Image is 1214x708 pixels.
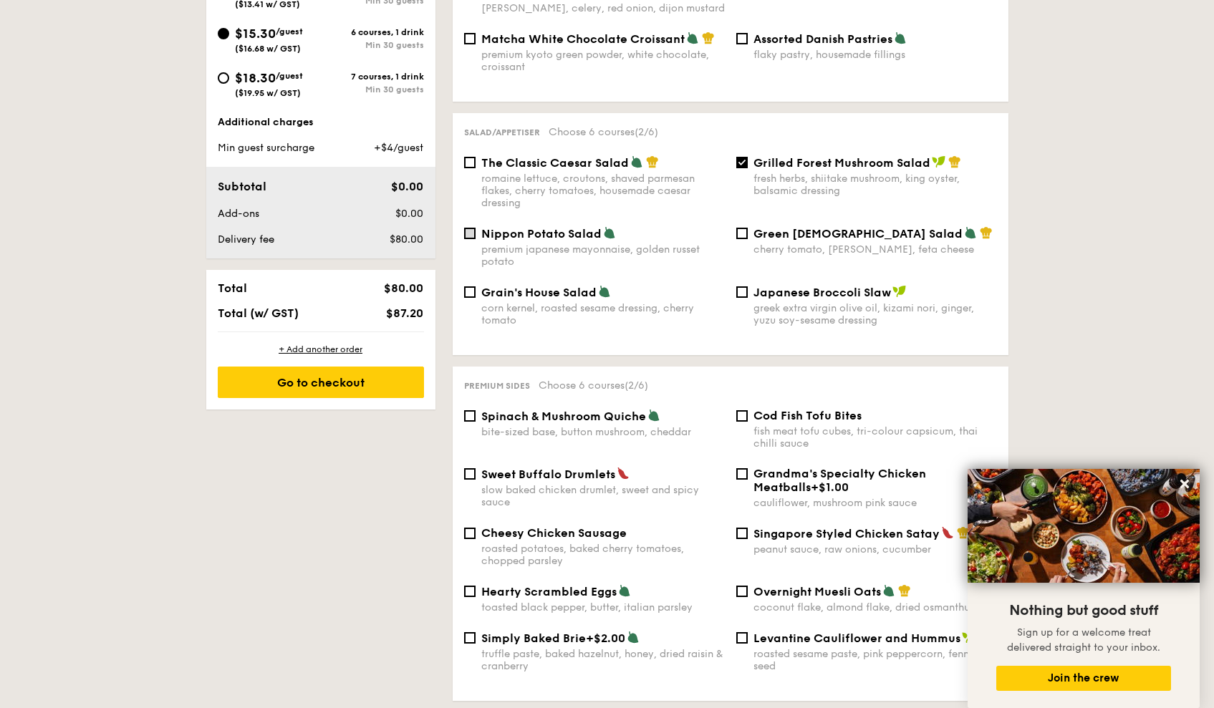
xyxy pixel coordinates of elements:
input: $15.30/guest($16.68 w/ GST)6 courses, 1 drinkMin 30 guests [218,28,229,39]
span: Grain's House Salad [481,286,597,299]
span: Cheesy Chicken Sausage [481,526,627,540]
img: icon-vegetarian.fe4039eb.svg [598,285,611,298]
input: Cheesy Chicken Sausageroasted potatoes, baked cherry tomatoes, chopped parsley [464,528,476,539]
div: romaine lettuce, croutons, shaved parmesan flakes, cherry tomatoes, housemade caesar dressing [481,173,725,209]
div: cauliflower, mushroom pink sauce [753,497,997,509]
div: corn kernel, roasted sesame dressing, cherry tomato [481,302,725,326]
span: $80.00 [384,281,423,295]
div: coconut flake, almond flake, dried osmanthus [753,601,997,614]
input: Nippon Potato Saladpremium japanese mayonnaise, golden russet potato [464,228,476,239]
div: premium japanese mayonnaise, golden russet potato [481,243,725,268]
span: Singapore Styled Chicken Satay [753,527,940,540]
img: icon-chef-hat.a58ddaea.svg [898,584,911,597]
span: Delivery fee [218,233,274,246]
img: icon-chef-hat.a58ddaea.svg [646,155,659,168]
button: Join the crew [996,666,1171,691]
img: icon-chef-hat.a58ddaea.svg [702,31,715,44]
img: icon-vegetarian.fe4039eb.svg [964,226,977,239]
img: icon-vegetarian.fe4039eb.svg [618,584,631,597]
span: Cod Fish Tofu Bites [753,409,862,422]
img: DSC07876-Edit02-Large.jpeg [968,469,1200,583]
span: (2/6) [625,379,648,392]
div: peanut sauce, raw onions, cucumber [753,543,997,556]
img: icon-vegetarian.fe4039eb.svg [630,155,643,168]
div: truffle paste, baked hazelnut, honey, dried raisin & cranberry [481,648,725,672]
input: Grain's House Saladcorn kernel, roasted sesame dressing, cherry tomato [464,286,476,298]
input: Green [DEMOGRAPHIC_DATA] Saladcherry tomato, [PERSON_NAME], feta cheese [736,228,748,239]
div: bite-sized base, button mushroom, cheddar [481,426,725,438]
input: Sweet Buffalo Drumletsslow baked chicken drumlet, sweet and spicy sauce [464,468,476,480]
span: /guest [276,26,303,37]
input: The Classic Caesar Saladromaine lettuce, croutons, shaved parmesan flakes, cherry tomatoes, house... [464,157,476,168]
span: Sweet Buffalo Drumlets [481,467,615,481]
img: icon-vegetarian.fe4039eb.svg [603,226,616,239]
span: Assorted Danish Pastries [753,32,892,46]
span: Add-ons [218,208,259,220]
input: Grandma's Specialty Chicken Meatballs+$1.00cauliflower, mushroom pink sauce [736,468,748,480]
div: roasted sesame paste, pink peppercorn, fennel seed [753,648,997,672]
img: icon-vegetarian.fe4039eb.svg [894,31,907,44]
span: +$4/guest [374,142,423,154]
div: toasted black pepper, butter, italian parsley [481,601,725,614]
span: $18.30 [235,70,276,86]
div: roasted potatoes, baked cherry tomatoes, chopped parsley [481,543,725,567]
img: icon-vegetarian.fe4039eb.svg [882,584,895,597]
span: Grandma's Specialty Chicken Meatballs [753,467,926,494]
span: Nothing but good stuff [1009,602,1158,619]
span: Grilled Forest Mushroom Salad [753,156,930,170]
div: fresh herbs, shiitake mushroom, king oyster, balsamic dressing [753,173,997,197]
input: Levantine Cauliflower and Hummusroasted sesame paste, pink peppercorn, fennel seed [736,632,748,644]
img: icon-vegan.f8ff3823.svg [892,285,907,298]
span: The Classic Caesar Salad [481,156,629,170]
div: premium kyoto green powder, white chocolate, croissant [481,49,725,73]
img: icon-chef-hat.a58ddaea.svg [957,526,970,539]
img: icon-vegetarian.fe4039eb.svg [647,409,660,422]
img: icon-spicy.37a8142b.svg [941,526,954,539]
input: Matcha White Chocolate Croissantpremium kyoto green powder, white chocolate, croissant [464,33,476,44]
span: Choose 6 courses [539,379,648,392]
div: flaky pastry, housemade fillings [753,49,997,61]
span: (2/6) [635,126,658,138]
div: Additional charges [218,115,424,130]
input: Hearty Scrambled Eggstoasted black pepper, butter, italian parsley [464,586,476,597]
div: Go to checkout [218,367,424,398]
input: Singapore Styled Chicken Sataypeanut sauce, raw onions, cucumber [736,528,748,539]
span: Spinach & Mushroom Quiche [481,409,646,423]
input: Spinach & Mushroom Quichebite-sized base, button mushroom, cheddar [464,410,476,422]
div: 6 courses, 1 drink [321,27,424,37]
div: Min 30 guests [321,84,424,94]
span: Premium sides [464,381,530,391]
span: Subtotal [218,180,266,193]
div: 7 courses, 1 drink [321,72,424,82]
span: ($19.95 w/ GST) [235,88,301,98]
span: $80.00 [390,233,423,246]
input: $18.30/guest($19.95 w/ GST)7 courses, 1 drinkMin 30 guests [218,72,229,84]
input: Japanese Broccoli Slawgreek extra virgin olive oil, kizami nori, ginger, yuzu soy-sesame dressing [736,286,748,298]
span: Simply Baked Brie [481,631,586,645]
img: icon-vegetarian.fe4039eb.svg [686,31,699,44]
div: greek extra virgin olive oil, kizami nori, ginger, yuzu soy-sesame dressing [753,302,997,326]
img: icon-vegan.f8ff3823.svg [962,631,976,644]
input: Cod Fish Tofu Bitesfish meat tofu cubes, tri-colour capsicum, thai chilli sauce [736,410,748,422]
span: Salad/Appetiser [464,127,540,137]
span: Min guest surcharge [218,142,314,154]
img: icon-vegetarian.fe4039eb.svg [627,631,640,644]
div: Min 30 guests [321,40,424,50]
span: Total [218,281,247,295]
span: +$1.00 [811,480,849,494]
div: [PERSON_NAME], celery, red onion, dijon mustard [481,2,725,14]
input: Assorted Danish Pastriesflaky pastry, housemade fillings [736,33,748,44]
span: Choose 6 courses [549,126,658,138]
span: Nippon Potato Salad [481,227,602,241]
span: +$2.00 [586,631,625,645]
img: icon-vegan.f8ff3823.svg [932,155,946,168]
span: Total (w/ GST) [218,306,299,320]
div: + Add another order [218,344,424,355]
span: $15.30 [235,26,276,42]
span: $87.20 [386,306,423,320]
span: /guest [276,71,303,81]
span: ($16.68 w/ GST) [235,44,301,54]
span: Hearty Scrambled Eggs [481,585,617,598]
img: icon-chef-hat.a58ddaea.svg [980,226,993,239]
span: Japanese Broccoli Slaw [753,286,891,299]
